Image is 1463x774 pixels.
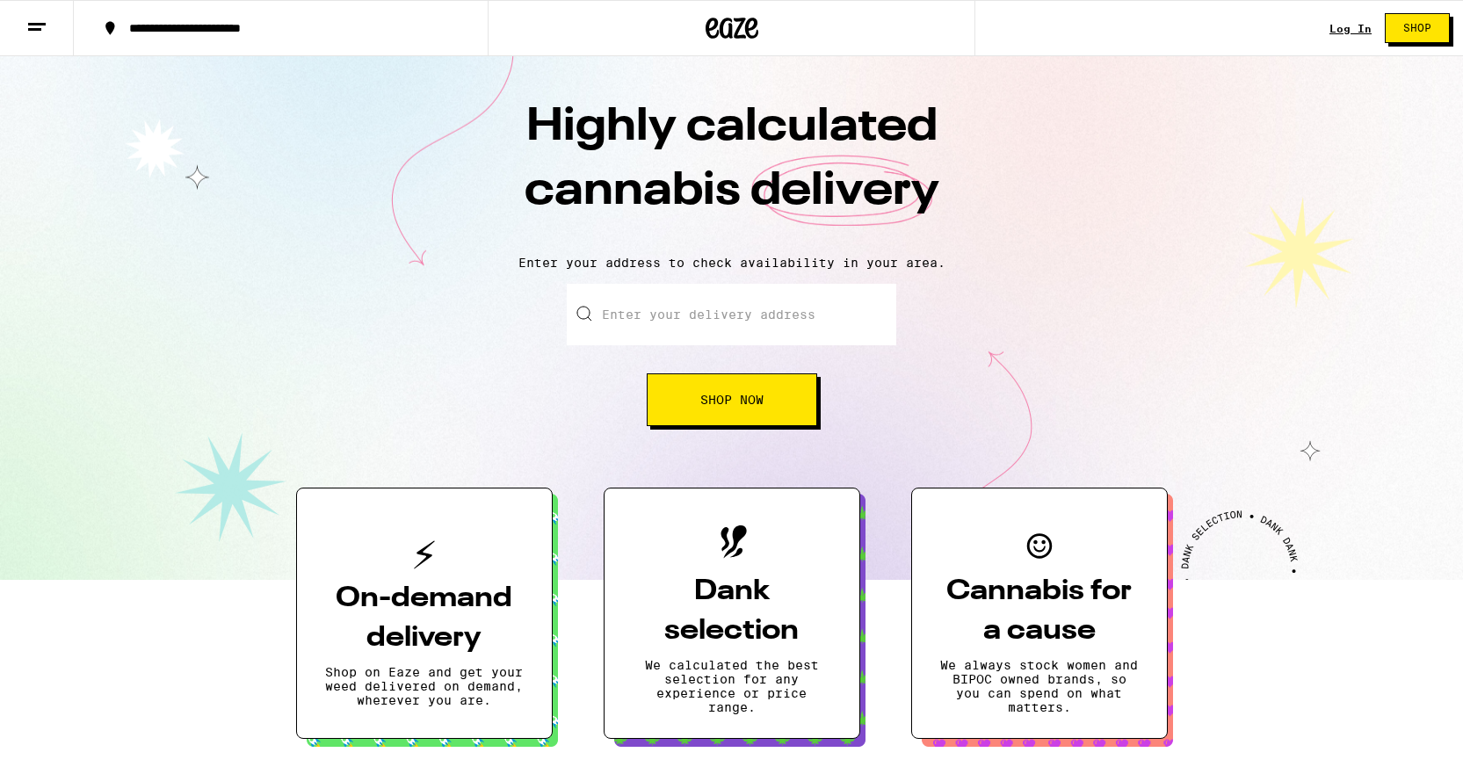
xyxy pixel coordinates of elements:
h3: Dank selection [633,572,831,651]
button: On-demand deliveryShop on Eaze and get your weed delivered on demand, wherever you are. [296,488,553,739]
button: Dank selectionWe calculated the best selection for any experience or price range. [604,488,860,739]
a: Log In [1329,23,1372,34]
p: We always stock women and BIPOC owned brands, so you can spend on what matters. [940,658,1139,714]
button: Shop Now [647,373,817,426]
span: Shop Now [700,394,764,406]
input: Enter your delivery address [567,284,896,345]
p: Shop on Eaze and get your weed delivered on demand, wherever you are. [325,665,524,707]
button: Shop [1385,13,1450,43]
span: Shop [1403,23,1431,33]
button: Cannabis for a causeWe always stock women and BIPOC owned brands, so you can spend on what matters. [911,488,1168,739]
h1: Highly calculated cannabis delivery [424,96,1039,242]
h3: On-demand delivery [325,579,524,658]
h3: Cannabis for a cause [940,572,1139,651]
p: We calculated the best selection for any experience or price range. [633,658,831,714]
p: Enter your address to check availability in your area. [18,256,1445,270]
a: Shop [1372,13,1463,43]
